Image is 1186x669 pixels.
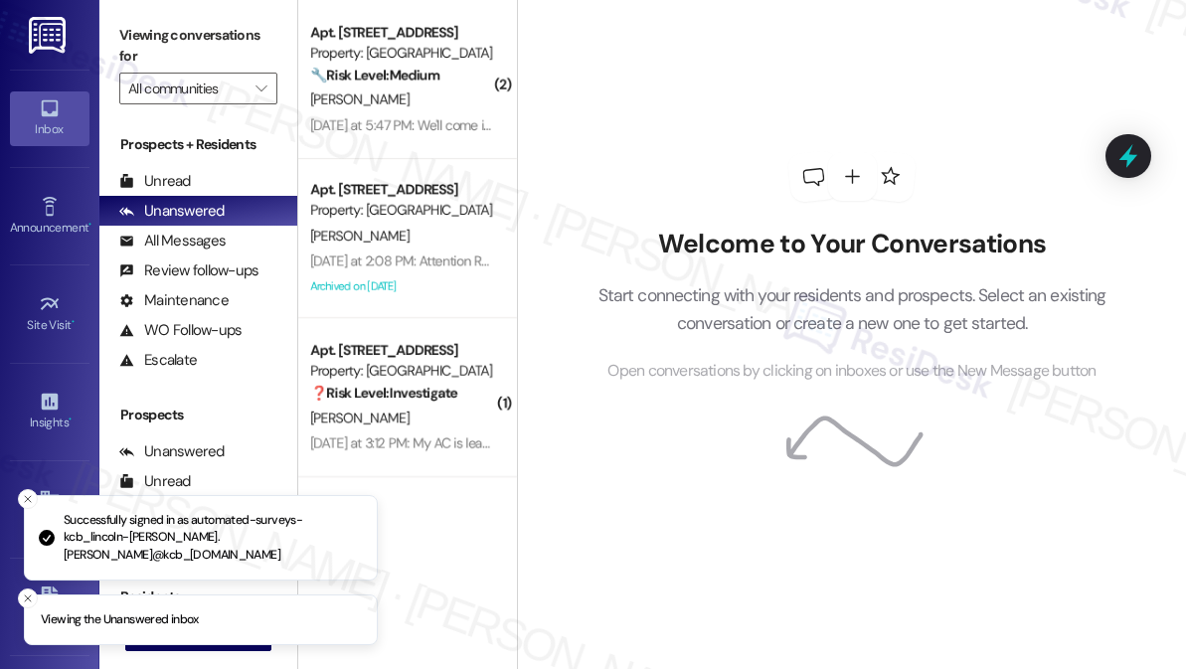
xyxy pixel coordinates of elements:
div: Prospects + Residents [99,134,297,155]
span: Open conversations by clicking on inboxes or use the New Message button [607,359,1096,384]
div: Unread [119,471,191,492]
a: Leads [10,581,89,634]
div: Apt. [STREET_ADDRESS] [310,22,494,43]
div: Escalate [119,350,197,371]
div: Maintenance [119,290,229,311]
div: Apt. [STREET_ADDRESS] [310,179,494,200]
input: All communities [128,73,246,104]
button: Close toast [18,489,38,509]
h2: Welcome to Your Conversations [568,229,1136,260]
div: Property: [GEOGRAPHIC_DATA] [310,43,494,64]
div: Unanswered [119,201,225,222]
div: Apt. [STREET_ADDRESS] [310,340,494,361]
a: Inbox [10,91,89,145]
strong: 🔧 Risk Level: Medium [310,66,439,84]
div: Property: [GEOGRAPHIC_DATA] [310,361,494,382]
p: Start connecting with your residents and prospects. Select an existing conversation or create a n... [568,281,1136,338]
a: Buildings [10,482,89,536]
div: Property: [GEOGRAPHIC_DATA] [310,200,494,221]
div: [DATE] at 5:47 PM: We'll come in [DATE] on my break at 3:30 [310,116,651,134]
p: Successfully signed in as automated-surveys-kcb_lincoln-[PERSON_NAME].[PERSON_NAME]@kcb_[DOMAIN_N... [64,512,361,565]
span: • [69,413,72,426]
span: [PERSON_NAME] [310,409,410,426]
img: ResiDesk Logo [29,17,70,54]
div: Unread [119,171,191,192]
p: Viewing the Unanswered inbox [41,611,199,629]
div: Review follow-ups [119,260,258,281]
div: All Messages [119,231,226,251]
div: Unanswered [119,441,225,462]
i:  [255,81,266,96]
span: [PERSON_NAME] [310,227,410,245]
a: Site Visit • [10,287,89,341]
span: • [72,315,75,329]
div: [DATE] at 3:12 PM: My AC is leaking in my apartment 328 just letting you know don't want to have ... [310,434,1002,452]
span: • [88,218,91,232]
span: [PERSON_NAME] [310,90,410,108]
a: Insights • [10,385,89,438]
div: Prospects [99,405,297,425]
button: Close toast [18,588,38,608]
div: WO Follow-ups [119,320,242,341]
div: Archived on [DATE] [308,274,496,299]
label: Viewing conversations for [119,20,277,73]
strong: ❓ Risk Level: Investigate [310,384,457,402]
